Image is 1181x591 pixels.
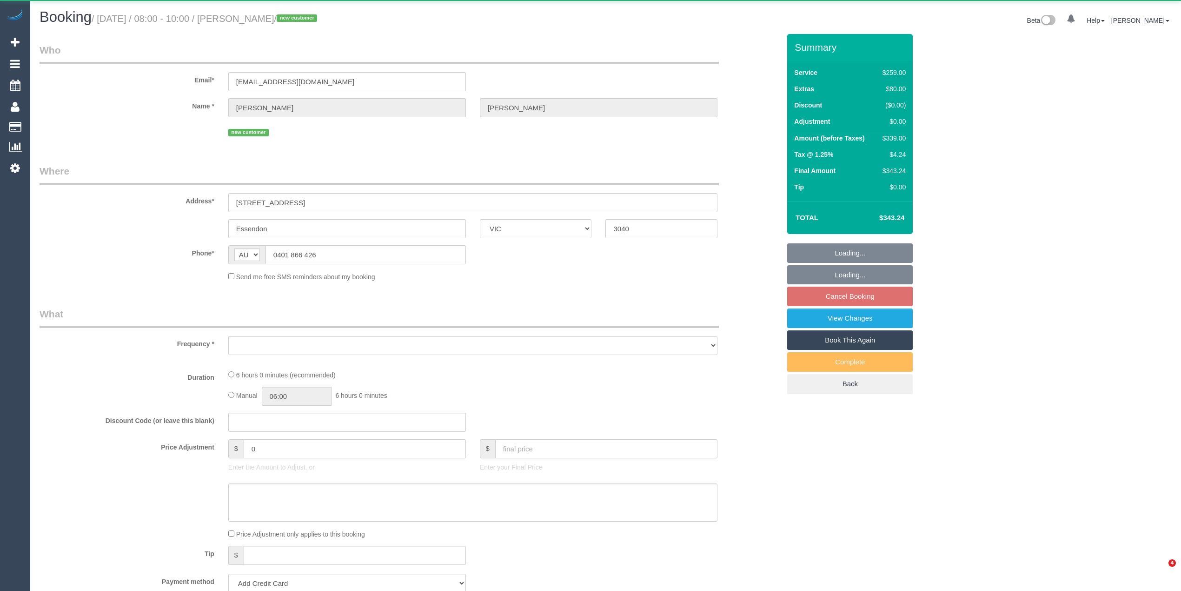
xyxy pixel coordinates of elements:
[40,43,719,64] legend: Who
[794,117,830,126] label: Adjustment
[605,219,717,238] input: Post Code*
[851,214,904,222] h4: $343.24
[92,13,320,24] small: / [DATE] / 08:00 - 10:00 / [PERSON_NAME]
[33,245,221,258] label: Phone*
[794,150,833,159] label: Tax @ 1.25%
[879,117,906,126] div: $0.00
[33,336,221,349] label: Frequency *
[228,463,466,472] p: Enter the Amount to Adjust, or
[33,439,221,452] label: Price Adjustment
[265,245,466,264] input: Phone*
[480,463,717,472] p: Enter your Final Price
[879,68,906,77] div: $259.00
[879,84,906,94] div: $80.00
[228,129,269,136] span: new customer
[787,330,913,350] a: Book This Again
[1087,17,1105,24] a: Help
[40,164,719,185] legend: Where
[236,371,336,379] span: 6 hours 0 minutes (recommended)
[33,369,221,382] label: Duration
[228,72,466,91] input: Email*
[879,150,906,159] div: $4.24
[794,84,814,94] label: Extras
[1149,559,1172,582] iframe: Intercom live chat
[879,101,906,110] div: ($0.00)
[787,309,913,328] a: View Changes
[33,546,221,558] label: Tip
[33,98,221,111] label: Name *
[335,392,387,399] span: 6 hours 0 minutes
[6,9,24,22] img: Automaid Logo
[794,134,864,143] label: Amount (before Taxes)
[787,374,913,394] a: Back
[228,439,244,458] span: $
[1168,559,1176,567] span: 4
[274,13,320,24] span: /
[277,14,317,22] span: new customer
[879,166,906,175] div: $343.24
[236,392,258,399] span: Manual
[879,182,906,192] div: $0.00
[228,546,244,565] span: $
[794,182,804,192] label: Tip
[480,98,717,117] input: Last Name*
[33,413,221,425] label: Discount Code (or leave this blank)
[40,307,719,328] legend: What
[879,134,906,143] div: $339.00
[795,42,908,53] h3: Summary
[236,273,375,281] span: Send me free SMS reminders about my booking
[33,193,221,206] label: Address*
[794,101,822,110] label: Discount
[794,68,817,77] label: Service
[480,439,495,458] span: $
[1027,17,1056,24] a: Beta
[796,214,818,222] strong: Total
[495,439,717,458] input: final price
[228,219,466,238] input: Suburb*
[40,9,92,25] span: Booking
[1111,17,1169,24] a: [PERSON_NAME]
[33,574,221,586] label: Payment method
[794,166,836,175] label: Final Amount
[33,72,221,85] label: Email*
[228,98,466,117] input: First Name*
[236,531,365,538] span: Price Adjustment only applies to this booking
[1040,15,1055,27] img: New interface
